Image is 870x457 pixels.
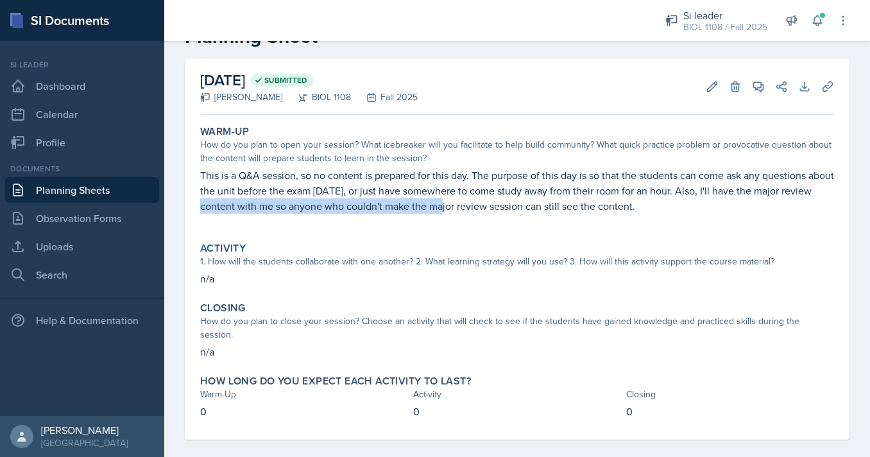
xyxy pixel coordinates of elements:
div: Warm-Up [200,388,408,401]
div: How do you plan to close your session? Choose an activity that will check to see if the students ... [200,315,834,341]
a: Planning Sheets [5,177,159,203]
label: Activity [200,242,246,255]
div: Fall 2025 [351,91,418,104]
h2: [DATE] [200,69,418,92]
a: Search [5,262,159,288]
div: BIOL 1108 [282,91,351,104]
span: Submitted [264,75,307,85]
p: 0 [626,404,834,419]
div: BIOL 1108 / Fall 2025 [683,21,767,34]
div: Si leader [683,8,767,23]
div: Closing [626,388,834,401]
a: Observation Forms [5,205,159,231]
div: Documents [5,163,159,175]
p: n/a [200,271,834,286]
p: n/a [200,344,834,359]
div: [GEOGRAPHIC_DATA] [41,436,128,449]
a: Uploads [5,234,159,259]
label: How long do you expect each activity to last? [200,375,471,388]
div: [PERSON_NAME] [41,424,128,436]
p: 0 [200,404,408,419]
label: Warm-Up [200,125,250,138]
a: Dashboard [5,73,159,99]
p: This is a Q&A session, so no content is prepared for this day. The purpose of this day is so that... [200,168,834,214]
div: 1. How will the students collaborate with one another? 2. What learning strategy will you use? 3.... [200,255,834,268]
a: Calendar [5,101,159,127]
div: How do you plan to open your session? What icebreaker will you facilitate to help build community... [200,138,834,165]
label: Closing [200,302,246,315]
div: [PERSON_NAME] [200,91,282,104]
div: Si leader [5,59,159,71]
h2: Planning Sheet [185,25,849,48]
div: Activity [413,388,621,401]
a: Profile [5,130,159,155]
div: Help & Documentation [5,307,159,333]
p: 0 [413,404,621,419]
